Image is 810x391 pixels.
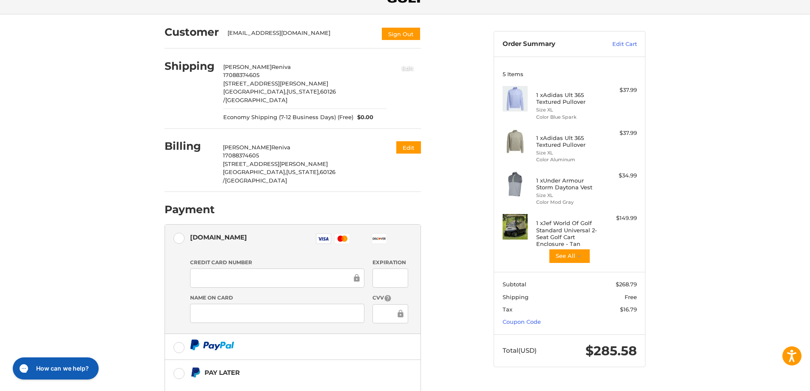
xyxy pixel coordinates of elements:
[165,203,215,216] h2: Payment
[503,281,526,288] span: Subtotal
[225,97,287,103] span: [GEOGRAPHIC_DATA]
[395,61,421,75] button: Edit
[625,294,637,300] span: Free
[223,168,286,175] span: [GEOGRAPHIC_DATA],
[536,106,601,114] li: Size XL
[353,113,374,122] span: $0.00
[223,63,272,70] span: [PERSON_NAME]
[165,60,215,73] h2: Shipping
[381,27,421,41] button: Sign Out
[603,171,637,180] div: $34.99
[223,160,328,167] span: [STREET_ADDRESS][PERSON_NAME]
[223,80,328,87] span: [STREET_ADDRESS][PERSON_NAME]
[536,91,601,106] h4: 1 x Adidas Ult 365 Textured Pullover
[536,134,601,148] h4: 1 x Adidas Ult 365 Textured Pullover
[536,192,601,199] li: Size XL
[223,71,259,78] span: 17088374605
[165,140,214,153] h2: Billing
[503,294,529,300] span: Shipping
[503,346,537,354] span: Total (USD)
[503,71,637,77] h3: 5 Items
[271,144,290,151] span: Reniva
[272,63,291,70] span: Reniva
[603,214,637,223] div: $149.99
[165,26,219,39] h2: Customer
[223,88,336,103] span: 60126 /
[503,306,512,313] span: Tax
[287,88,320,95] span: [US_STATE],
[223,152,259,159] span: 17088374605
[190,367,201,378] img: Pay Later icon
[372,294,408,302] label: CVV
[223,168,335,184] span: 60126 /
[603,86,637,94] div: $37.99
[372,259,408,266] label: Expiration
[503,40,594,49] h3: Order Summary
[585,343,637,359] span: $285.58
[536,149,601,157] li: Size XL
[503,318,541,325] a: Coupon Code
[223,113,353,122] span: Economy Shipping (7-12 Business Days) (Free)
[223,88,287,95] span: [GEOGRAPHIC_DATA],
[536,156,601,163] li: Color Aluminum
[190,294,364,302] label: Name on Card
[549,248,591,264] button: See All
[286,168,320,175] span: [US_STATE],
[536,177,601,191] h4: 1 x Under Armour Storm Daytona Vest
[205,365,367,380] div: Pay Later
[190,259,364,266] label: Credit Card Number
[594,40,637,49] a: Edit Cart
[396,141,421,154] button: Edit
[223,144,271,151] span: [PERSON_NAME]
[190,340,234,350] img: PayPal icon
[620,306,637,313] span: $16.79
[536,220,601,247] h4: 1 x Jef World Of Golf Standard Universal 2-Seat Golf Cart Enclosure - Tan
[190,381,368,389] iframe: PayPal Message 1
[603,129,637,137] div: $37.99
[9,354,101,382] iframe: Gorgias live chat messenger
[190,230,247,244] div: [DOMAIN_NAME]
[227,29,373,41] div: [EMAIL_ADDRESS][DOMAIN_NAME]
[536,199,601,206] li: Color Mod Gray
[616,281,637,288] span: $268.79
[536,114,601,121] li: Color Blue Spark
[225,177,287,184] span: [GEOGRAPHIC_DATA]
